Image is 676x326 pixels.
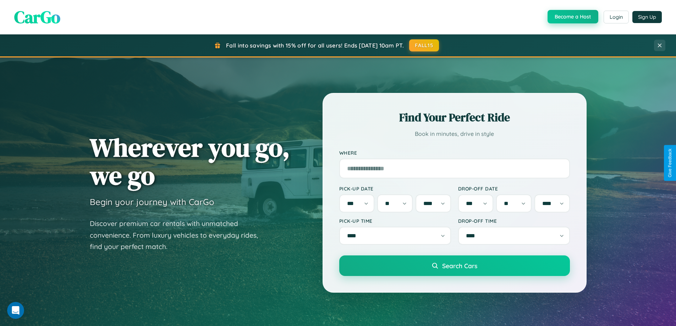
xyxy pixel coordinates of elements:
button: Become a Host [548,10,598,23]
label: Drop-off Time [458,218,570,224]
p: Discover premium car rentals with unmatched convenience. From luxury vehicles to everyday rides, ... [90,218,267,253]
button: Sign Up [632,11,662,23]
span: Fall into savings with 15% off for all users! Ends [DATE] 10am PT. [226,42,404,49]
button: Login [604,11,629,23]
h3: Begin your journey with CarGo [90,197,214,207]
button: Search Cars [339,255,570,276]
label: Drop-off Date [458,186,570,192]
button: FALL15 [409,39,439,51]
iframe: Intercom live chat [7,302,24,319]
h2: Find Your Perfect Ride [339,110,570,125]
label: Where [339,150,570,156]
label: Pick-up Date [339,186,451,192]
span: CarGo [14,5,60,29]
h1: Wherever you go, we go [90,133,290,189]
div: Give Feedback [667,149,672,177]
label: Pick-up Time [339,218,451,224]
span: Search Cars [442,262,477,270]
p: Book in minutes, drive in style [339,129,570,139]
